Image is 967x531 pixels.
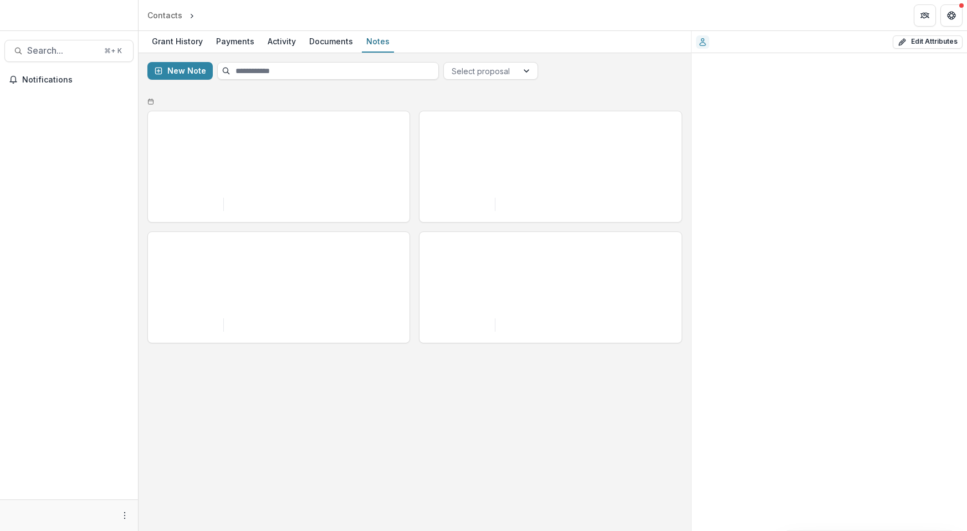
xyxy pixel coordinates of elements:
div: ⌘ + K [102,45,124,57]
nav: breadcrumb [143,7,244,23]
span: Search... [27,45,98,56]
button: New Note [147,62,213,80]
div: Payments [212,33,259,49]
button: More [118,509,131,522]
div: Activity [263,33,300,49]
div: Grant History [147,33,207,49]
a: Grant History [147,31,207,53]
a: Notes [362,31,394,53]
div: Documents [305,33,357,49]
div: Contacts [147,9,182,21]
span: Notifications [22,75,129,85]
button: Edit Attributes [893,35,963,49]
button: Search... [4,40,134,62]
a: Contacts [143,7,187,23]
button: Partners [914,4,936,27]
button: Get Help [940,4,963,27]
a: Documents [305,31,357,53]
a: Activity [263,31,300,53]
button: Notifications [4,71,134,89]
div: Notes [362,33,394,49]
a: Payments [212,31,259,53]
